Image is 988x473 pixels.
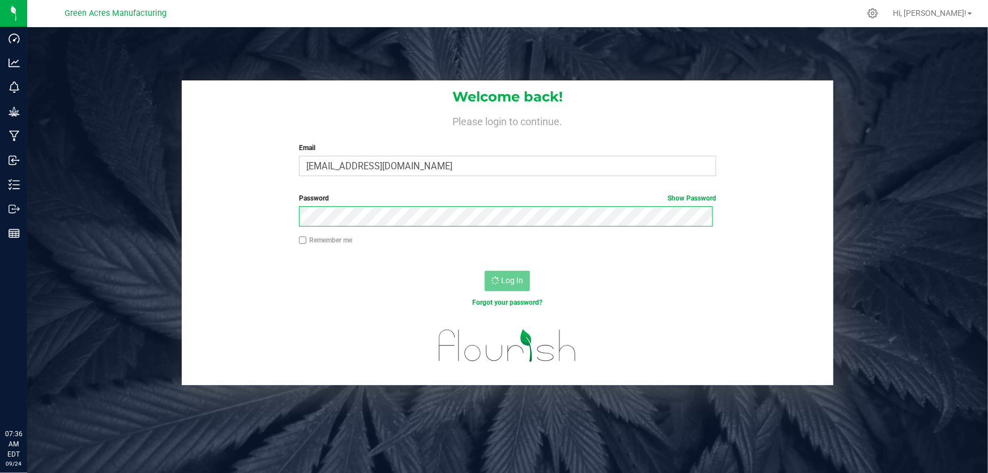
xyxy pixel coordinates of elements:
h4: Please login to continue. [182,113,833,127]
label: Remember me [299,235,352,245]
a: Forgot your password? [472,299,542,306]
a: Show Password [668,194,716,202]
inline-svg: Reports [8,228,20,239]
input: Remember me [299,236,307,244]
span: Log In [501,276,523,285]
p: 09/24 [5,459,22,468]
p: 07:36 AM EDT [5,429,22,459]
inline-svg: Outbound [8,203,20,215]
div: Manage settings [866,8,880,19]
inline-svg: Grow [8,106,20,117]
span: Hi, [PERSON_NAME]! [893,8,966,18]
span: Password [299,194,329,202]
inline-svg: Inventory [8,179,20,190]
h1: Welcome back! [182,90,833,104]
inline-svg: Analytics [8,57,20,69]
inline-svg: Monitoring [8,82,20,93]
inline-svg: Inbound [8,155,20,166]
span: Green Acres Manufacturing [65,8,166,18]
img: flourish_logo.svg [426,319,589,372]
inline-svg: Dashboard [8,33,20,44]
button: Log In [485,271,530,291]
label: Email [299,143,717,153]
inline-svg: Manufacturing [8,130,20,142]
